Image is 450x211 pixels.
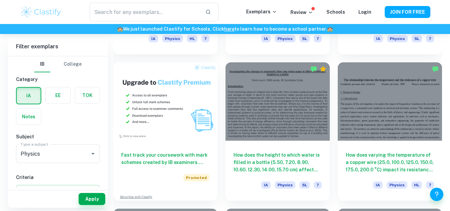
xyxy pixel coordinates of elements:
[261,35,271,42] span: IA
[373,35,383,42] span: IA
[225,62,330,201] a: How does the height to which water is filled in a bottle (5.50, 7.20, 8.90, 10.60. 12.30, 14.00, ...
[183,174,210,181] span: Promoted
[346,151,434,173] h6: How does varying the temperature of a copper wire (25.0, 100.0, 125.0, 150.0, 175.0, 200.0 °C) im...
[34,56,50,72] button: IB
[1,25,449,33] h6: We just launched Clastify for Schools. Click to learn how to become a school partner.
[430,188,443,201] button: Help and Feedback
[387,35,408,42] span: Physics
[373,181,383,189] span: IA
[64,56,82,72] button: College
[432,66,439,72] img: Marked
[20,5,62,19] img: Clastify logo
[299,35,310,42] span: SL
[120,195,152,199] a: Advertise with Clastify
[233,151,322,173] h6: How does the height to which water is filled in a bottle (5.50, 7.20, 8.90, 10.60. 12.30, 14.00, ...
[113,62,218,141] img: Thumbnail
[275,181,295,189] span: Physics
[187,35,198,42] span: HL
[326,9,345,15] a: Schools
[34,56,82,72] div: Filter type choice
[290,9,313,16] p: Review
[121,151,210,166] h6: Fast track your coursework with mark schemes created by IB examiners. Upgrade now
[117,26,123,32] span: 🏫
[426,35,434,42] span: 7
[314,35,322,42] span: 7
[149,35,158,42] span: IA
[17,88,41,104] button: IA
[79,193,105,205] button: Apply
[411,181,422,189] span: HL
[16,76,100,83] h6: Category
[16,174,100,181] h6: Criteria
[16,109,41,125] button: Notes
[327,26,333,32] span: 🏫
[299,181,310,189] span: SL
[412,35,422,42] span: SL
[162,35,183,42] span: Physics
[75,87,100,103] button: TOK
[261,181,271,189] span: IA
[314,181,322,189] span: 7
[320,66,326,72] div: Premium
[338,62,442,201] a: How does varying the temperature of a copper wire (25.0, 100.0, 125.0, 150.0, 175.0, 200.0 °C) im...
[202,35,210,42] span: 7
[46,87,70,103] button: EE
[21,141,48,147] label: Type a subject
[16,133,100,140] h6: Subject
[426,181,434,189] span: 7
[246,8,277,15] p: Exemplars
[358,9,371,15] a: Login
[310,66,317,72] img: Marked
[224,26,234,32] a: here
[275,35,295,42] span: Physics
[8,37,108,56] h6: Filter exemplars
[88,149,98,158] button: Open
[90,3,200,21] input: Search for any exemplars...
[16,185,100,197] button: Select
[385,6,430,18] button: JOIN FOR FREE
[387,181,407,189] span: Physics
